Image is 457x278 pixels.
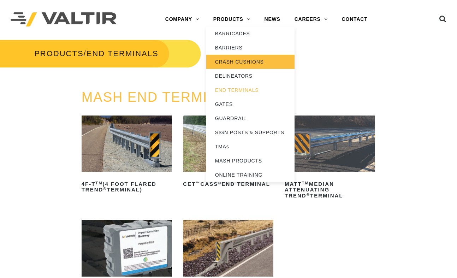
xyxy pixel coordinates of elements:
[206,168,295,182] a: ONLINE TRAINING
[302,181,309,185] sup: TM
[206,140,295,154] a: TMAs
[183,178,273,190] h2: CET CASS End Terminal
[34,49,83,58] a: PRODUCTS
[206,26,295,41] a: BARRICADES
[206,97,295,111] a: GATES
[206,41,295,55] a: BARRIERS
[206,154,295,168] a: MASH PRODUCTS
[335,12,375,26] a: CONTACT
[82,90,245,105] a: MASH END TERMINALS
[82,178,172,195] h2: 4F-T (4 Foot Flared TREND Terminal)
[218,181,221,185] sup: ®
[285,178,375,201] h2: MATT Median Attenuating TREND Terminal
[257,12,287,26] a: NEWS
[183,220,273,277] img: SoftStop System End Terminal
[206,111,295,125] a: GUARDRAIL
[183,116,273,190] a: CET™CASS®End Terminal
[206,125,295,140] a: SIGN POSTS & SUPPORTS
[103,187,107,191] sup: ®
[87,49,159,58] span: END TERMINALS
[82,116,172,195] a: 4F-TTM(4 Foot Flared TREND®Terminal)
[11,12,117,27] img: Valtir
[206,69,295,83] a: DELINEATORS
[206,55,295,69] a: CRASH CUSHIONS
[307,193,310,197] sup: ®
[196,181,200,185] sup: ™
[285,116,375,201] a: MATTTMMedian Attenuating TREND®Terminal
[95,181,102,185] sup: TM
[206,12,257,26] a: PRODUCTS
[158,12,206,26] a: COMPANY
[287,12,335,26] a: CAREERS
[206,83,295,97] a: END TERMINALS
